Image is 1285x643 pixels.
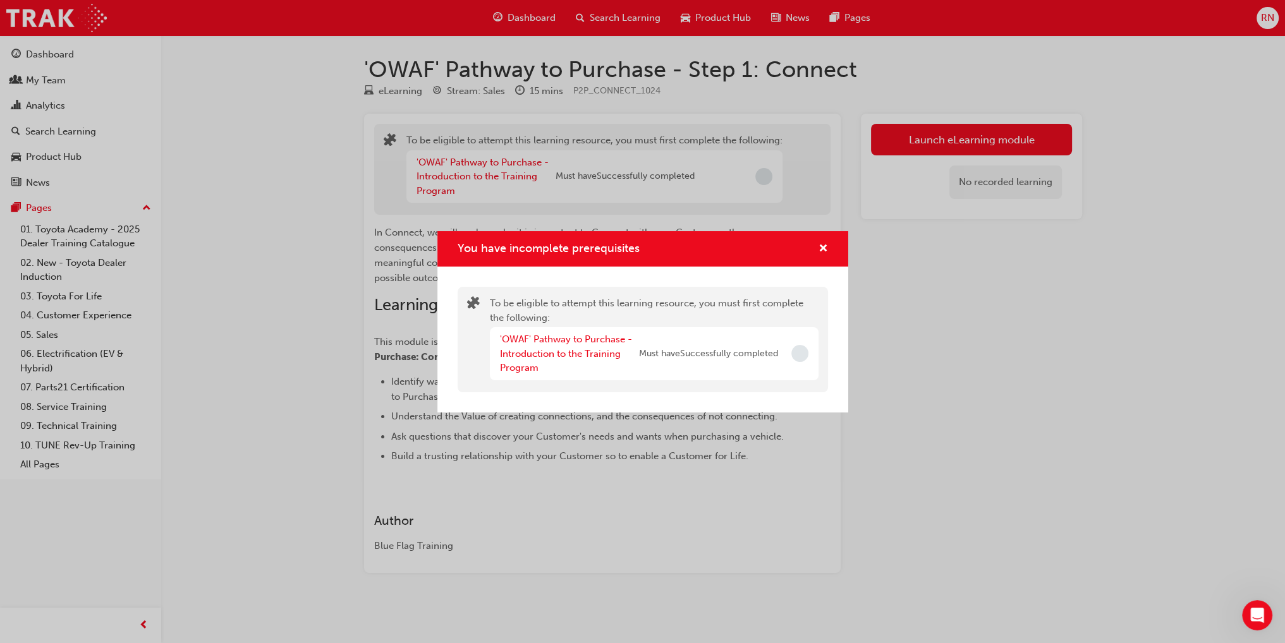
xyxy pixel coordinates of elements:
[437,231,848,412] div: You have incomplete prerequisites
[791,345,808,362] span: Incomplete
[639,347,778,361] span: Must have Successfully completed
[467,297,480,312] span: puzzle-icon
[819,244,828,255] span: cross-icon
[458,241,640,255] span: You have incomplete prerequisites
[819,241,828,257] button: cross-icon
[490,296,819,383] div: To be eligible to attempt this learning resource, you must first complete the following:
[500,334,632,373] a: 'OWAF' Pathway to Purchase - Introduction to the Training Program
[1242,600,1272,630] iframe: Intercom live chat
